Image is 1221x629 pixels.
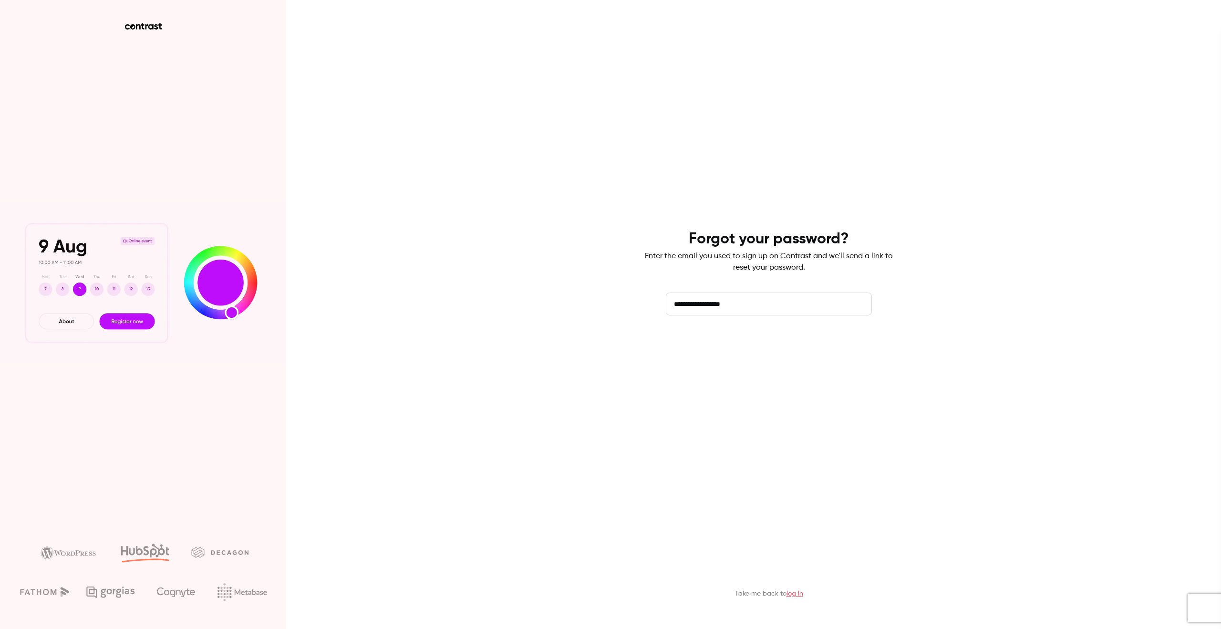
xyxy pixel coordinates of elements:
a: log in [786,590,803,597]
img: decagon [191,547,248,557]
h4: Forgot your password? [689,230,849,249]
p: Take me back to [735,589,803,598]
button: Send reset email [666,331,872,354]
p: Enter the email you used to sign up on Contrast and we'll send a link to reset your password. [645,251,893,273]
